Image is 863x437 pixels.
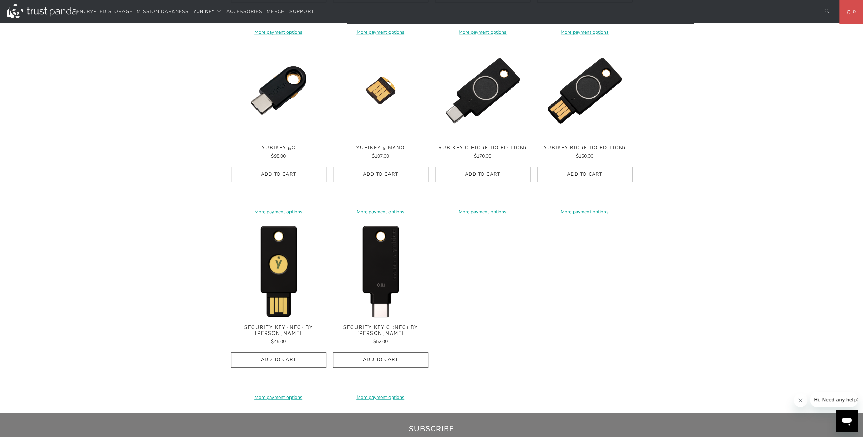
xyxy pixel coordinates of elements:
a: YubiKey 5 Nano $107.00 [333,145,428,160]
button: Add to Cart [435,167,530,182]
a: YubiKey Bio (FIDO Edition) - Trust Panda YubiKey Bio (FIDO Edition) - Trust Panda [537,43,632,138]
img: YubiKey 5 Nano - Trust Panda [333,43,428,138]
span: Accessories [226,8,262,15]
span: Add to Cart [544,172,625,177]
a: Encrypted Storage [77,4,132,20]
span: Security Key C (NFC) by [PERSON_NAME] [333,325,428,336]
span: Add to Cart [442,172,523,177]
span: Add to Cart [238,172,319,177]
span: Add to Cart [340,357,421,363]
a: More payment options [435,29,530,36]
a: YubiKey C Bio (FIDO Edition) $170.00 [435,145,530,160]
a: More payment options [231,29,326,36]
a: More payment options [333,208,428,216]
img: YubiKey Bio (FIDO Edition) - Trust Panda [537,43,632,138]
button: Add to Cart [333,352,428,368]
span: $170.00 [474,153,491,159]
a: YubiKey C Bio (FIDO Edition) - Trust Panda YubiKey C Bio (FIDO Edition) - Trust Panda [435,43,530,138]
a: More payment options [435,208,530,216]
span: $160.00 [576,153,593,159]
button: Add to Cart [537,167,632,182]
a: Security Key (NFC) by Yubico - Trust Panda Security Key (NFC) by Yubico - Trust Panda [231,223,326,318]
a: More payment options [333,29,428,36]
summary: YubiKey [193,4,222,20]
h2: Subscribe [172,423,691,434]
a: YubiKey 5C - Trust Panda YubiKey 5C - Trust Panda [231,43,326,138]
a: Accessories [226,4,262,20]
span: YubiKey 5 Nano [333,145,428,151]
span: YubiKey [193,8,215,15]
a: Support [289,4,314,20]
span: Support [289,8,314,15]
a: More payment options [537,208,632,216]
a: More payment options [333,394,428,401]
span: YubiKey 5C [231,145,326,151]
a: Security Key C (NFC) by [PERSON_NAME] $52.00 [333,325,428,345]
img: YubiKey 5C - Trust Panda [231,43,326,138]
span: YubiKey Bio (FIDO Edition) [537,145,632,151]
span: $52.00 [373,338,388,345]
a: YubiKey Bio (FIDO Edition) $160.00 [537,145,632,160]
span: Security Key (NFC) by [PERSON_NAME] [231,325,326,336]
span: Add to Cart [340,172,421,177]
a: Mission Darkness [137,4,189,20]
a: Security Key C (NFC) by Yubico - Trust Panda Security Key C (NFC) by Yubico - Trust Panda [333,223,428,318]
img: Trust Panda Australia [7,4,77,18]
img: Security Key (NFC) by Yubico - Trust Panda [231,223,326,318]
button: Add to Cart [333,167,428,182]
nav: Translation missing: en.navigation.header.main_nav [77,4,314,20]
iframe: Message from company [810,392,858,407]
span: Add to Cart [238,357,319,363]
a: More payment options [231,394,326,401]
span: $45.00 [271,338,286,345]
a: More payment options [231,208,326,216]
span: $107.00 [372,153,389,159]
span: Merch [267,8,285,15]
iframe: Button to launch messaging window [836,410,858,432]
span: Mission Darkness [137,8,189,15]
a: YubiKey 5C $98.00 [231,145,326,160]
span: $98.00 [271,153,286,159]
a: Merch [267,4,285,20]
span: Hi. Need any help? [4,5,49,10]
img: Security Key C (NFC) by Yubico - Trust Panda [333,223,428,318]
span: 0 [850,8,856,15]
iframe: Close message [794,393,807,407]
button: Add to Cart [231,167,326,182]
button: Add to Cart [231,352,326,368]
a: YubiKey 5 Nano - Trust Panda YubiKey 5 Nano - Trust Panda [333,43,428,138]
a: Security Key (NFC) by [PERSON_NAME] $45.00 [231,325,326,345]
span: Encrypted Storage [77,8,132,15]
a: More payment options [537,29,632,36]
span: YubiKey C Bio (FIDO Edition) [435,145,530,151]
img: YubiKey C Bio (FIDO Edition) - Trust Panda [435,43,530,138]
